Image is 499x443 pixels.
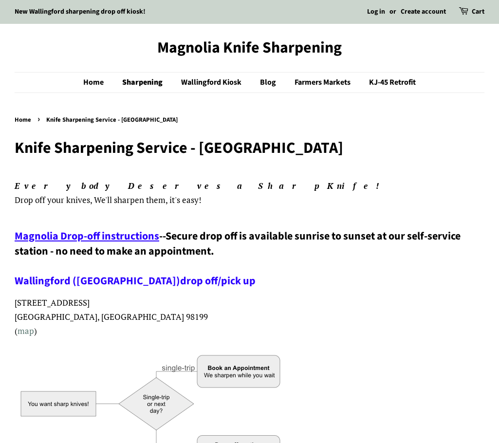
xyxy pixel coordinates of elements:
[15,228,461,289] span: Secure drop off is available sunrise to sunset at our self-service station - no need to make an a...
[180,273,256,289] a: drop off/pick up
[389,6,396,18] li: or
[401,7,446,17] a: Create account
[253,73,286,92] a: Blog
[18,325,34,336] a: map
[15,139,484,157] h1: Knife Sharpening Service - [GEOGRAPHIC_DATA]
[37,113,42,125] span: ›
[15,115,34,124] a: Home
[159,228,166,244] span: --
[15,273,180,289] a: Wallingford ([GEOGRAPHIC_DATA])
[15,38,484,57] a: Magnolia Knife Sharpening
[83,73,113,92] a: Home
[367,7,385,17] a: Log in
[15,179,484,207] p: , We'll sharpen them, it's easy!
[472,6,484,18] a: Cart
[15,115,484,126] nav: breadcrumbs
[15,228,159,244] a: Magnolia Drop-off instructions
[287,73,360,92] a: Farmers Markets
[362,73,416,92] a: KJ-45 Retrofit
[15,297,208,336] span: [STREET_ADDRESS] [GEOGRAPHIC_DATA], [GEOGRAPHIC_DATA] 98199 ( )
[115,73,172,92] a: Sharpening
[174,73,251,92] a: Wallingford Kiosk
[46,115,180,124] span: Knife Sharpening Service - [GEOGRAPHIC_DATA]
[15,7,146,17] a: New Wallingford sharpening drop off kiosk!
[15,194,90,205] span: Drop off your knives
[15,180,388,191] em: Everybody Deserves a Sharp Knife!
